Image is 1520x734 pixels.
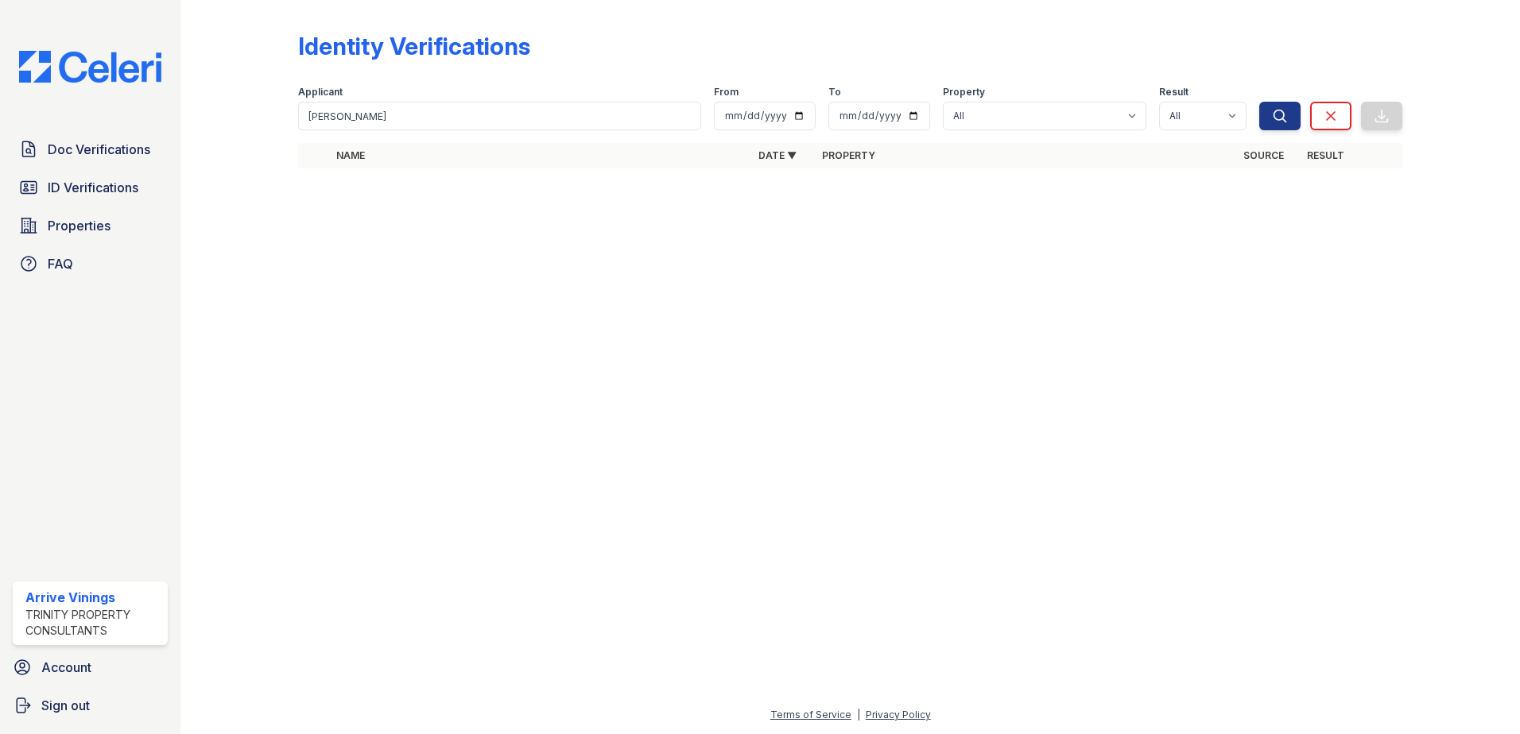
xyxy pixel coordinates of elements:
label: Property [943,86,985,99]
label: Result [1159,86,1188,99]
a: Properties [13,210,168,241]
a: Property [822,149,875,161]
div: Arrive Vinings [25,588,161,607]
label: Applicant [298,86,343,99]
a: Account [6,651,174,683]
span: Properties [48,216,111,235]
span: Doc Verifications [48,140,150,159]
span: Sign out [41,696,90,715]
a: ID Verifications [13,172,168,203]
a: Privacy Policy [866,709,931,720]
input: Search by name or phone number [298,102,701,130]
a: FAQ [13,248,168,280]
a: Name [336,149,365,161]
label: To [828,86,841,99]
div: Trinity Property Consultants [25,607,161,639]
a: Source [1243,149,1284,161]
a: Doc Verifications [13,133,168,165]
img: CE_Logo_Blue-a8612792a0a2168367f1c8372b55b34899dd931a85d93a1a3d3e32e68fde9ad4.png [6,51,174,83]
span: Account [41,658,91,677]
a: Terms of Service [770,709,851,720]
a: Result [1307,149,1344,161]
div: | [857,709,860,720]
a: Sign out [6,690,174,721]
label: From [714,86,739,99]
div: Identity Verifications [298,32,530,60]
span: ID Verifications [48,178,138,197]
a: Date ▼ [758,149,797,161]
span: FAQ [48,254,73,273]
